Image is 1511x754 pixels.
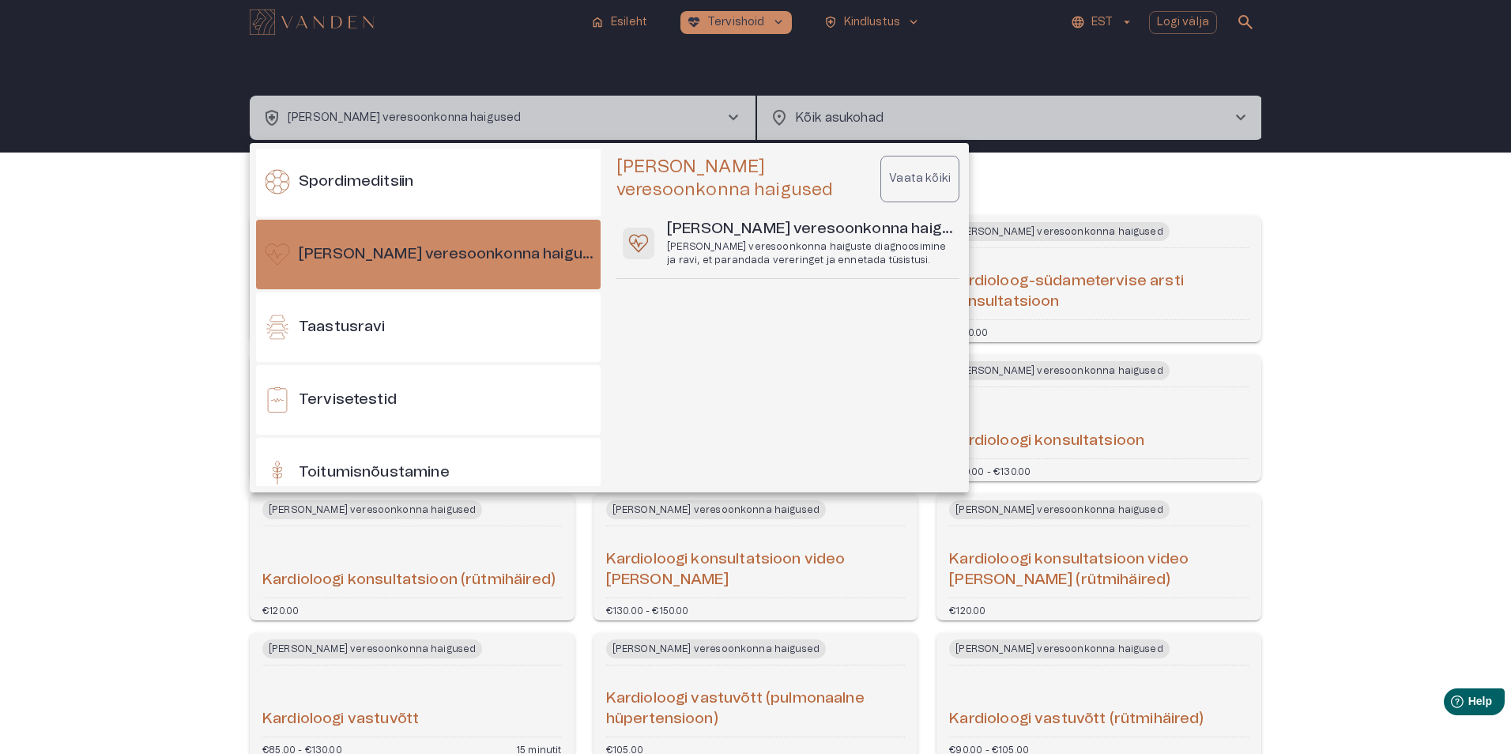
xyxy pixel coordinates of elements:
h6: Spordimeditsiin [299,172,413,193]
p: Vaata kõiki [889,171,951,187]
h6: [PERSON_NAME] veresoonkonna haigused [667,219,953,240]
button: Vaata kõiki [880,156,959,202]
h6: [PERSON_NAME] veresoonkonna haigused [299,244,594,266]
h6: Tervisetestid [299,390,397,411]
h5: [PERSON_NAME] veresoonkonna haigused [616,156,880,202]
p: [PERSON_NAME] veresoonkonna haiguste diagnoosimine ja ravi, et parandada vereringet ja ennetada t... [667,240,953,267]
iframe: Help widget launcher [1388,682,1511,726]
h6: Taastusravi [299,317,386,338]
h6: Toitumisnõustamine [299,462,450,484]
